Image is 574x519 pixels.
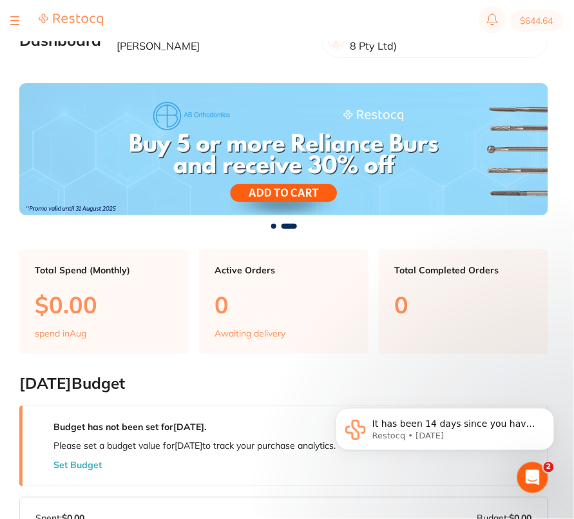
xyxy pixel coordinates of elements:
[39,13,103,26] img: Restocq Logo
[117,28,312,52] p: Welcome back, [PERSON_NAME] [PERSON_NAME]
[19,375,548,393] h2: [DATE] Budget
[379,250,548,354] a: Total Completed Orders0
[19,250,189,354] a: Total Spend (Monthly)$0.00spend inAug
[35,291,173,318] p: $0.00
[53,421,206,433] strong: Budget has not been set for [DATE] .
[394,265,533,275] p: Total Completed Orders
[544,462,554,473] span: 2
[53,460,102,471] button: Set Budget
[394,291,533,318] p: 0
[517,462,548,493] iframe: Intercom live chat
[215,328,285,338] p: Awaiting delivery
[35,328,86,338] p: spend in Aug
[19,32,101,50] h2: Dashboard
[35,265,173,275] p: Total Spend (Monthly)
[215,265,353,275] p: Active Orders
[316,381,574,484] iframe: Intercom notifications message
[350,28,537,52] p: [PERSON_NAME] Dental ( DentalTown 8 Pty Ltd)
[39,13,103,28] a: Restocq Logo
[510,10,564,31] button: $644.64
[199,250,368,354] a: Active Orders0Awaiting delivery
[215,291,353,318] p: 0
[53,441,336,451] p: Please set a budget value for [DATE] to track your purchase analytics.
[19,83,548,215] img: Dashboard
